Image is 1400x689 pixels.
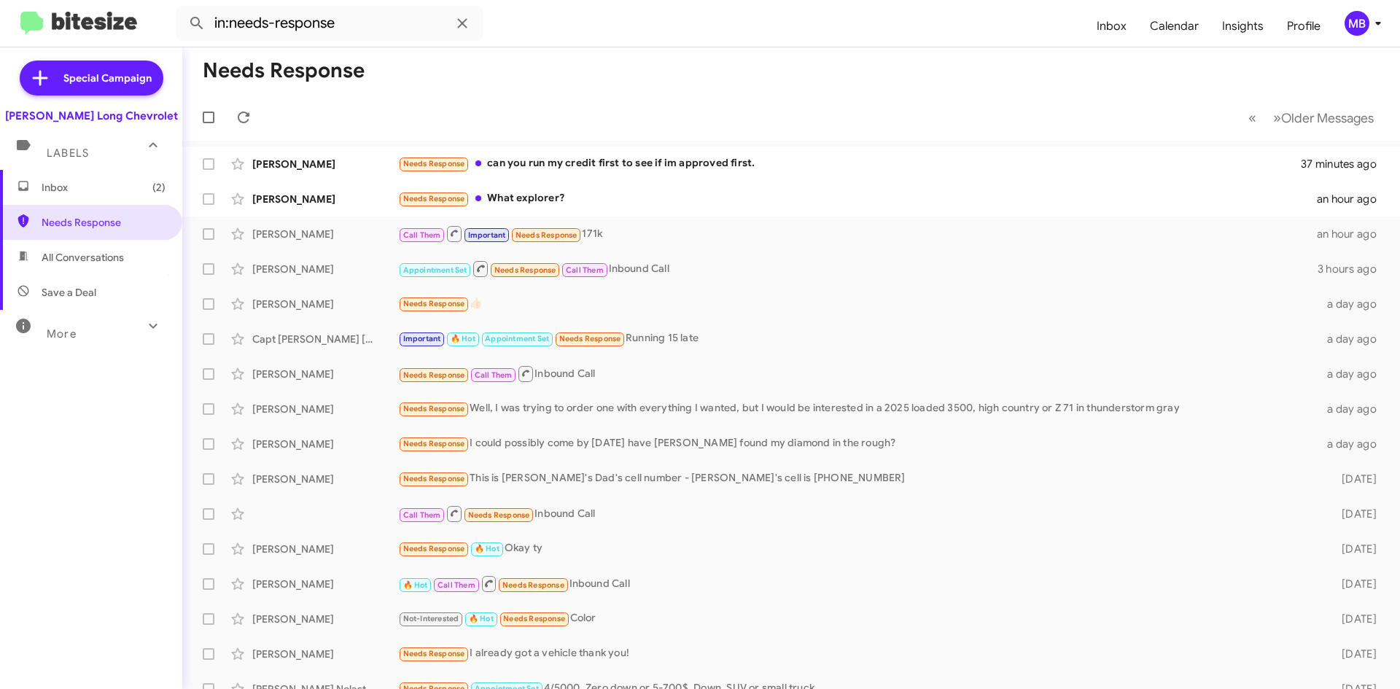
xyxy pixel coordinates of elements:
div: [DATE] [1318,612,1388,626]
h1: Needs Response [203,59,365,82]
div: [PERSON_NAME] [252,402,398,416]
span: Needs Response [516,230,577,240]
div: [PERSON_NAME] [252,157,398,171]
span: Inbox [42,180,166,195]
span: Save a Deal [42,285,96,300]
div: an hour ago [1317,227,1388,241]
div: [DATE] [1318,647,1388,661]
span: Needs Response [403,299,465,308]
span: 🔥 Hot [469,614,494,623]
input: Search [176,6,483,41]
span: Appointment Set [403,265,467,275]
div: a day ago [1318,367,1388,381]
span: Important [468,230,506,240]
span: Needs Response [403,474,465,483]
span: Not-Interested [403,614,459,623]
div: Okay ty [398,540,1318,557]
span: Call Them [403,230,441,240]
div: [PERSON_NAME] [252,437,398,451]
span: Call Them [403,510,441,520]
div: Inbound Call [398,575,1318,593]
div: 👍🏻 [398,295,1318,312]
a: Inbox [1085,5,1138,47]
span: Special Campaign [63,71,152,85]
span: Needs Response [403,159,465,168]
div: Capt [PERSON_NAME] [PERSON_NAME] [252,332,398,346]
span: Needs Response [403,404,465,413]
span: More [47,327,77,340]
span: Needs Response [403,439,465,448]
a: Calendar [1138,5,1210,47]
div: Inbound Call [398,505,1318,523]
button: Previous [1240,103,1265,133]
div: [PERSON_NAME] [252,647,398,661]
div: [PERSON_NAME] [252,577,398,591]
div: [PERSON_NAME] [252,612,398,626]
div: [PERSON_NAME] [252,297,398,311]
div: What explorer? [398,190,1317,207]
span: Needs Response [503,614,565,623]
span: Call Them [437,580,475,590]
nav: Page navigation example [1240,103,1382,133]
div: [PERSON_NAME] [252,192,398,206]
div: can you run my credit first to see if im approved first. [398,155,1301,172]
div: [PERSON_NAME] [252,367,398,381]
a: Profile [1275,5,1332,47]
span: Older Messages [1281,110,1374,126]
div: [DATE] [1318,472,1388,486]
span: Labels [47,147,89,160]
div: [PERSON_NAME] [252,227,398,241]
div: I could possibly come by [DATE] have [PERSON_NAME] found my diamond in the rough? [398,435,1318,452]
div: [PERSON_NAME] [252,262,398,276]
div: MB [1345,11,1369,36]
span: Appointment Set [485,334,549,343]
span: Needs Response [42,215,166,230]
span: 🔥 Hot [403,580,428,590]
span: Needs Response [468,510,530,520]
span: Needs Response [403,194,465,203]
div: [DATE] [1318,542,1388,556]
div: 171k [398,225,1317,243]
span: 🔥 Hot [451,334,475,343]
div: Well, I was trying to order one with everything I wanted, but I would be interested in a 2025 loa... [398,400,1318,417]
div: a day ago [1318,297,1388,311]
a: Insights [1210,5,1275,47]
div: 37 minutes ago [1301,157,1388,171]
div: Color [398,610,1318,627]
span: Needs Response [403,649,465,658]
div: [DATE] [1318,507,1388,521]
div: This is [PERSON_NAME]'s Dad's cell number - [PERSON_NAME]'s cell is [PHONE_NUMBER] [398,470,1318,487]
span: Call Them [566,265,604,275]
div: an hour ago [1317,192,1388,206]
a: Special Campaign [20,61,163,96]
div: a day ago [1318,437,1388,451]
span: « [1248,109,1256,127]
span: Needs Response [502,580,564,590]
div: I already got a vehicle thank you! [398,645,1318,662]
div: [PERSON_NAME] [252,542,398,556]
div: a day ago [1318,402,1388,416]
span: Needs Response [403,544,465,553]
div: Inbound Call [398,260,1318,278]
div: Inbound Call [398,365,1318,383]
div: Running 15 late [398,330,1318,347]
div: a day ago [1318,332,1388,346]
div: [PERSON_NAME] [252,472,398,486]
span: Needs Response [494,265,556,275]
span: Needs Response [403,370,465,380]
span: Needs Response [559,334,621,343]
span: Important [403,334,441,343]
div: [PERSON_NAME] Long Chevrolet [5,109,178,123]
span: Call Them [475,370,513,380]
button: MB [1332,11,1384,36]
button: Next [1264,103,1382,133]
div: 3 hours ago [1318,262,1388,276]
span: 🔥 Hot [475,544,499,553]
span: » [1273,109,1281,127]
div: [DATE] [1318,577,1388,591]
span: (2) [152,180,166,195]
